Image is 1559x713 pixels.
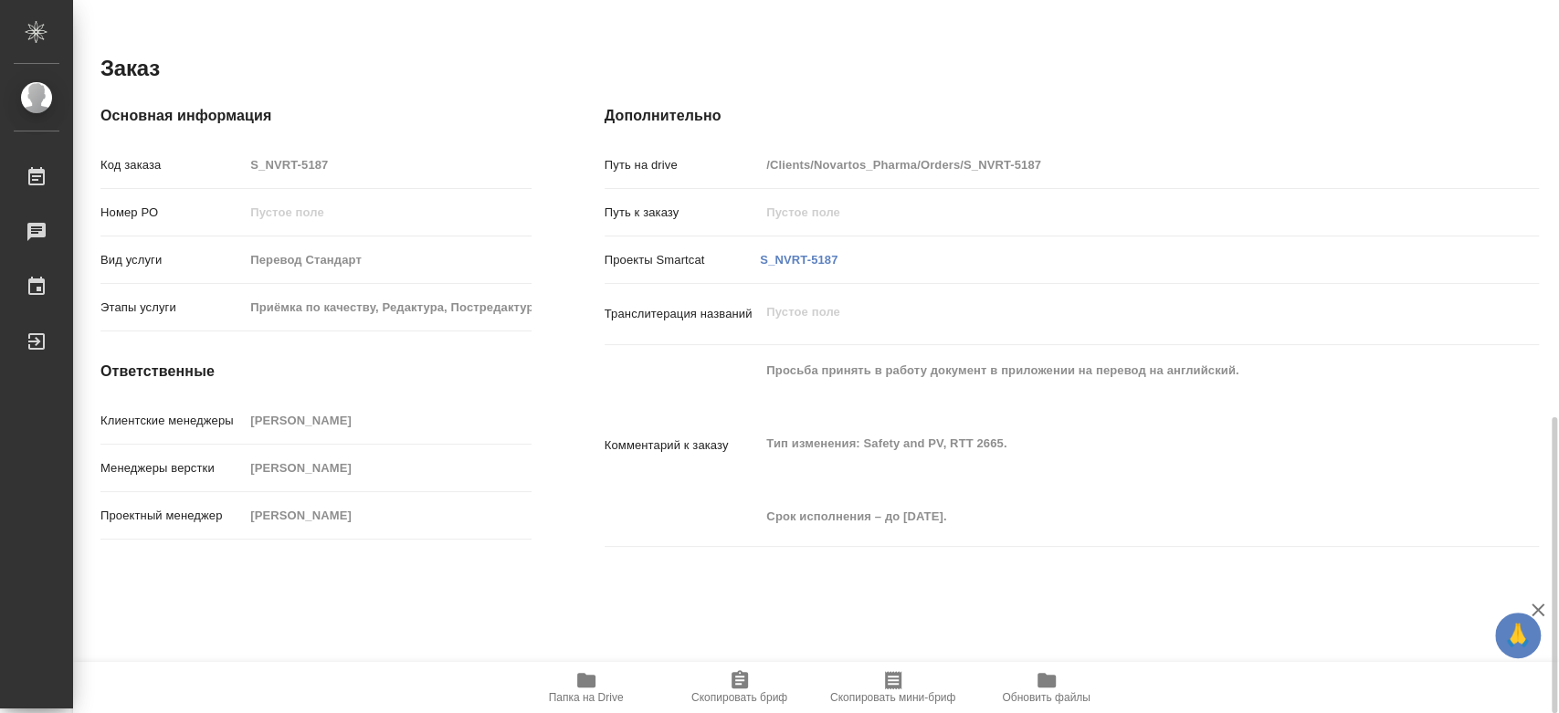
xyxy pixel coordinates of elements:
button: Обновить файлы [970,662,1123,713]
input: Пустое поле [244,407,531,434]
span: 🙏 [1502,616,1533,655]
button: Папка на Drive [510,662,663,713]
p: Транслитерация названий [605,305,761,323]
p: Путь к заказу [605,204,761,222]
input: Пустое поле [244,152,531,178]
a: S_NVRT-5187 [760,253,837,267]
span: Скопировать бриф [691,691,787,704]
input: Пустое поле [760,199,1460,225]
input: Пустое поле [244,294,531,320]
input: Пустое поле [244,455,531,481]
h4: Дополнительно [605,105,1539,127]
input: Пустое поле [244,246,531,273]
textarea: Просьба принять в работу документ в приложении на перевод на английский. Тип изменения: Safety an... [760,355,1460,532]
p: Клиентские менеджеры [100,412,244,430]
button: Скопировать мини-бриф [816,662,970,713]
input: Пустое поле [244,199,531,225]
p: Вид услуги [100,251,244,269]
h2: Заказ [100,54,160,83]
input: Пустое поле [244,502,531,529]
p: Менеджеры верстки [100,459,244,477]
button: 🙏 [1495,613,1541,658]
h4: Основная информация [100,105,532,127]
span: Папка на Drive [549,691,624,704]
p: Этапы услуги [100,299,244,317]
span: Обновить файлы [1002,691,1090,704]
p: Комментарий к заказу [605,436,761,455]
button: Скопировать бриф [663,662,816,713]
h4: Ответственные [100,361,532,383]
p: Номер РО [100,204,244,222]
p: Код заказа [100,156,244,174]
input: Пустое поле [760,152,1460,178]
p: Путь на drive [605,156,761,174]
p: Проекты Smartcat [605,251,761,269]
span: Скопировать мини-бриф [830,691,955,704]
p: Проектный менеджер [100,507,244,525]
